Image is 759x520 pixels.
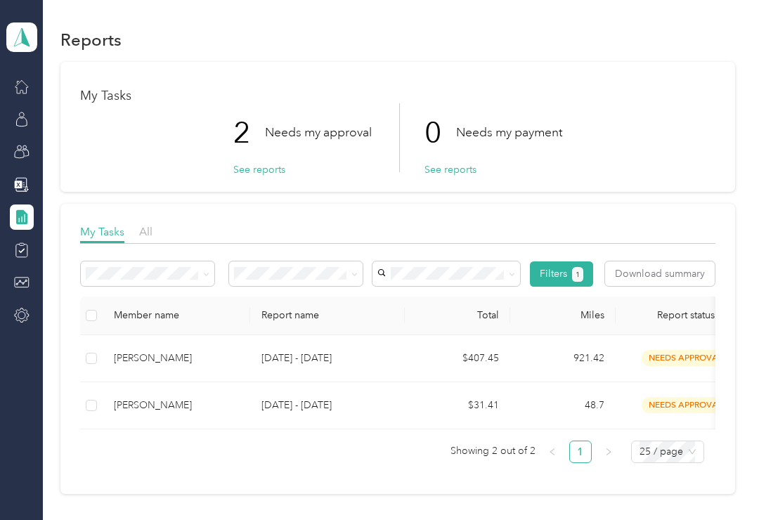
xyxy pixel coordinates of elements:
[405,335,510,382] td: $407.45
[642,350,730,366] span: needs approval
[521,309,604,321] div: Miles
[456,124,562,141] p: Needs my payment
[631,441,704,463] div: Page Size
[570,441,591,462] a: 1
[114,351,239,366] div: [PERSON_NAME]
[80,89,715,103] h1: My Tasks
[114,398,239,413] div: [PERSON_NAME]
[261,398,394,413] p: [DATE] - [DATE]
[424,162,476,177] button: See reports
[114,309,239,321] div: Member name
[103,297,250,335] th: Member name
[627,309,745,321] span: Report status
[405,382,510,429] td: $31.41
[530,261,594,287] button: Filters1
[233,103,265,162] p: 2
[233,162,285,177] button: See reports
[576,268,580,281] span: 1
[250,297,405,335] th: Report name
[642,397,730,413] span: needs approval
[597,441,620,463] li: Next Page
[261,351,394,366] p: [DATE] - [DATE]
[541,441,564,463] li: Previous Page
[680,441,759,520] iframe: Everlance-gr Chat Button Frame
[569,441,592,463] li: 1
[548,448,557,456] span: left
[541,441,564,463] button: left
[450,441,536,462] span: Showing 2 out of 2
[510,335,616,382] td: 921.42
[416,309,499,321] div: Total
[605,261,715,286] button: Download summary
[139,225,153,238] span: All
[572,267,584,282] button: 1
[597,441,620,463] button: right
[265,124,372,141] p: Needs my approval
[640,441,696,462] span: 25 / page
[80,225,124,238] span: My Tasks
[510,382,616,429] td: 48.7
[424,103,456,162] p: 0
[604,448,613,456] span: right
[60,32,122,47] h1: Reports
